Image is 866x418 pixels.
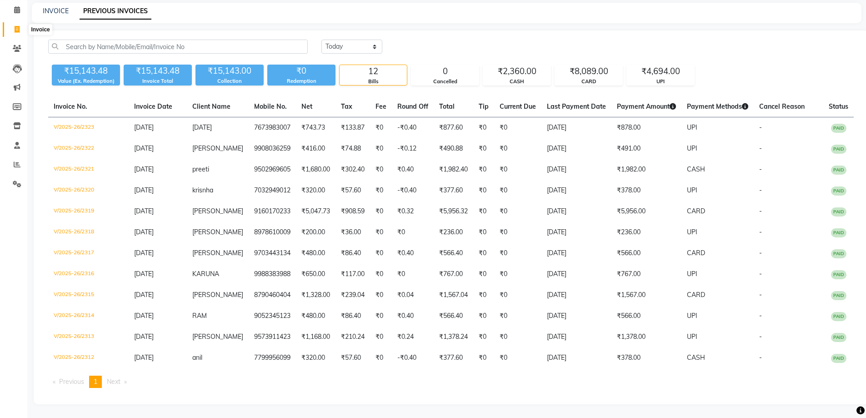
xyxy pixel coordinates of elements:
td: 9988383988 [249,264,296,285]
a: PREVIOUS INVOICES [80,3,151,20]
td: ₹490.88 [434,138,473,159]
span: [PERSON_NAME] [192,291,243,299]
span: UPI [687,312,697,320]
td: [DATE] [541,347,611,368]
span: Client Name [192,102,230,111]
div: Value (Ex. Redemption) [52,77,120,85]
div: Invoice Total [124,77,192,85]
td: ₹1,328.00 [296,285,335,306]
span: Current Due [500,102,536,111]
span: PAID [831,249,846,258]
td: ₹0 [473,117,494,139]
div: UPI [627,78,694,86]
td: ₹0 [494,222,541,243]
td: V/2025-26/2320 [48,180,129,201]
td: ₹908.59 [335,201,370,222]
span: Cancel Reason [759,102,805,111]
td: ₹0 [494,243,541,264]
td: 7032949012 [249,180,296,201]
td: ₹74.88 [335,138,370,159]
span: - [759,186,762,194]
td: V/2025-26/2317 [48,243,129,264]
td: ₹117.00 [335,264,370,285]
td: [DATE] [541,159,611,180]
td: ₹566.00 [611,306,681,327]
span: - [759,144,762,152]
td: 9703443134 [249,243,296,264]
span: PAID [831,166,846,175]
td: [DATE] [541,243,611,264]
span: UPI [687,186,697,194]
a: INVOICE [43,7,69,15]
span: - [759,270,762,278]
span: Tip [479,102,489,111]
td: ₹0 [494,117,541,139]
td: ₹480.00 [296,306,335,327]
span: [PERSON_NAME] [192,144,243,152]
td: -₹0.12 [392,138,434,159]
td: ₹236.00 [434,222,473,243]
td: 9573911423 [249,327,296,347]
td: V/2025-26/2316 [48,264,129,285]
td: ₹566.00 [611,243,681,264]
td: V/2025-26/2313 [48,327,129,347]
span: PAID [831,145,846,154]
td: ₹0 [494,347,541,368]
td: ₹1,982.40 [434,159,473,180]
span: - [759,228,762,236]
td: ₹767.00 [434,264,473,285]
span: [DATE] [134,228,154,236]
td: [DATE] [541,180,611,201]
td: ₹0 [370,264,392,285]
span: [DATE] [134,165,154,173]
span: PAID [831,207,846,217]
span: - [759,207,762,215]
td: ₹302.40 [335,159,370,180]
td: ₹0 [494,159,541,180]
td: V/2025-26/2321 [48,159,129,180]
td: 8978610009 [249,222,296,243]
span: UPI [687,332,697,341]
td: [DATE] [541,117,611,139]
span: 1 [94,378,97,386]
span: krisnha [192,186,213,194]
td: ₹0 [473,180,494,201]
td: ₹210.24 [335,327,370,347]
td: ₹133.87 [335,117,370,139]
div: ₹2,360.00 [483,65,551,78]
td: ₹0 [370,327,392,347]
span: PAID [831,270,846,279]
span: PAID [831,291,846,300]
td: ₹0 [370,306,392,327]
input: Search by Name/Mobile/Email/Invoice No [48,40,308,54]
td: ₹0 [494,264,541,285]
td: [DATE] [541,327,611,347]
td: ₹0 [370,243,392,264]
td: ₹0.04 [392,285,434,306]
td: ₹5,956.32 [434,201,473,222]
td: 9160170233 [249,201,296,222]
span: [DATE] [134,291,154,299]
td: 9052345123 [249,306,296,327]
td: -₹0.40 [392,117,434,139]
td: V/2025-26/2322 [48,138,129,159]
span: PAID [831,124,846,133]
span: UPI [687,123,697,131]
td: ₹0.24 [392,327,434,347]
div: Redemption [267,77,335,85]
td: ₹0 [370,138,392,159]
td: 7799956099 [249,347,296,368]
td: [DATE] [541,138,611,159]
td: ₹1,378.24 [434,327,473,347]
td: ₹0.32 [392,201,434,222]
td: ₹57.60 [335,347,370,368]
div: ₹4,694.00 [627,65,694,78]
td: ₹86.40 [335,243,370,264]
td: 9502969605 [249,159,296,180]
div: Cancelled [411,78,479,86]
td: ₹0 [473,222,494,243]
div: Collection [195,77,264,85]
td: [DATE] [541,201,611,222]
td: ₹239.04 [335,285,370,306]
div: CASH [483,78,551,86]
